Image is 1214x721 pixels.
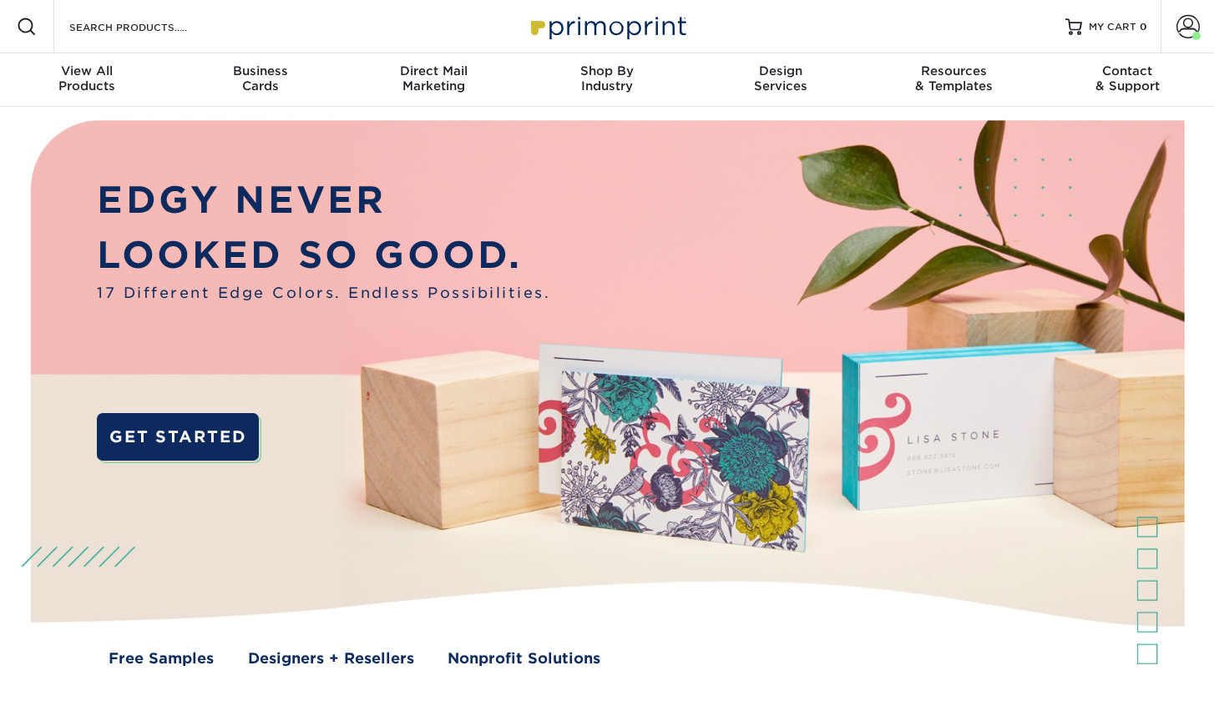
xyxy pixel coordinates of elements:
[109,648,214,669] a: Free Samples
[694,53,868,107] a: DesignServices
[248,648,414,669] a: Designers + Resellers
[97,173,550,227] p: EDGY NEVER
[346,63,520,78] span: Direct Mail
[694,63,868,78] span: Design
[694,63,868,93] div: Services
[97,282,550,304] span: 17 Different Edge Colors. Endless Possibilities.
[868,63,1041,93] div: & Templates
[1140,21,1147,33] span: 0
[174,53,347,107] a: BusinessCards
[868,53,1041,107] a: Resources& Templates
[174,63,347,93] div: Cards
[174,63,347,78] span: Business
[97,413,259,461] a: GET STARTED
[346,63,520,93] div: Marketing
[520,63,694,93] div: Industry
[97,228,550,282] p: LOOKED SO GOOD.
[1040,63,1214,93] div: & Support
[1040,63,1214,78] span: Contact
[346,53,520,107] a: Direct MailMarketing
[520,63,694,78] span: Shop By
[1040,53,1214,107] a: Contact& Support
[520,53,694,107] a: Shop ByIndustry
[868,63,1041,78] span: Resources
[1089,20,1136,34] span: MY CART
[448,648,600,669] a: Nonprofit Solutions
[68,17,230,37] input: SEARCH PRODUCTS.....
[524,8,690,44] img: Primoprint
